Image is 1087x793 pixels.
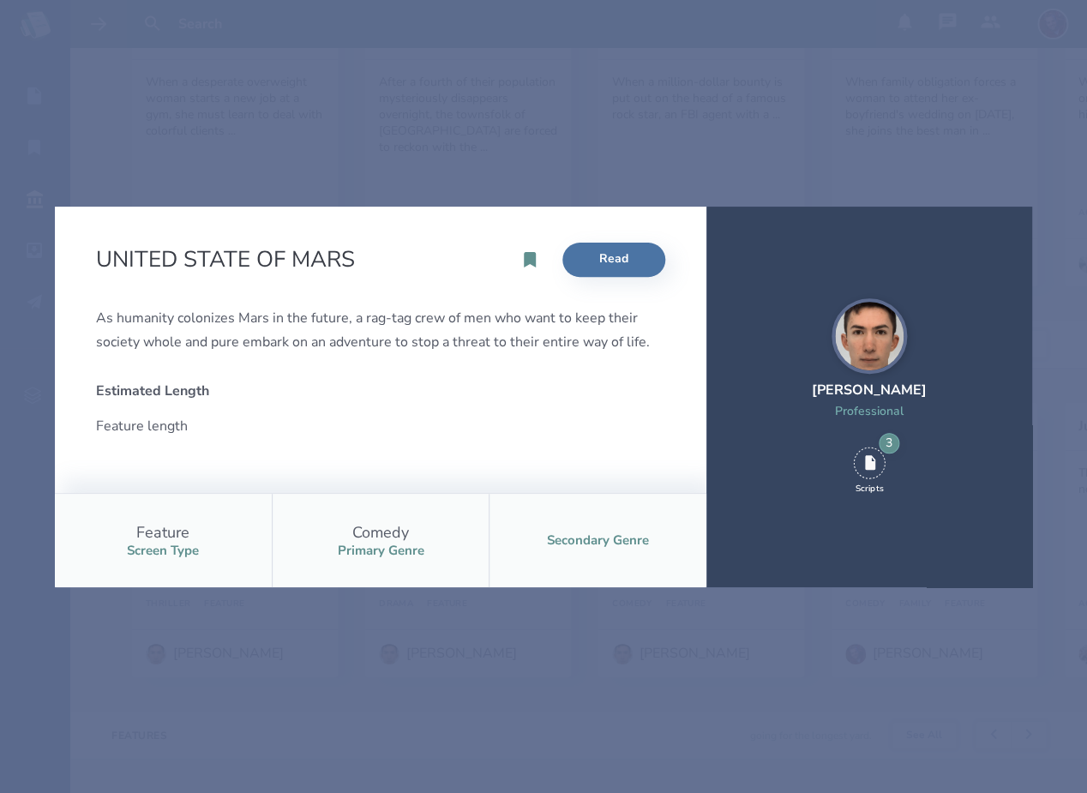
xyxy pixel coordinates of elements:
[812,298,927,440] a: [PERSON_NAME]Professional
[136,522,189,543] div: Feature
[96,414,367,438] div: Feature length
[352,522,409,543] div: Comedy
[96,244,362,274] h2: UNITED STATE OF MARS
[547,532,649,549] div: Secondary Genre
[96,306,665,354] div: As humanity colonizes Mars in the future, a rag-tag crew of men who want to keep their society wh...
[812,403,927,419] div: Professional
[855,483,883,495] div: Scripts
[832,298,907,374] img: user_1756948650-crop.jpg
[879,433,899,454] div: 3
[127,543,199,559] div: Screen Type
[562,243,665,277] a: Read
[812,381,927,400] div: [PERSON_NAME]
[338,543,424,559] div: Primary Genre
[96,381,367,400] div: Estimated Length
[853,447,886,495] div: 3 Scripts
